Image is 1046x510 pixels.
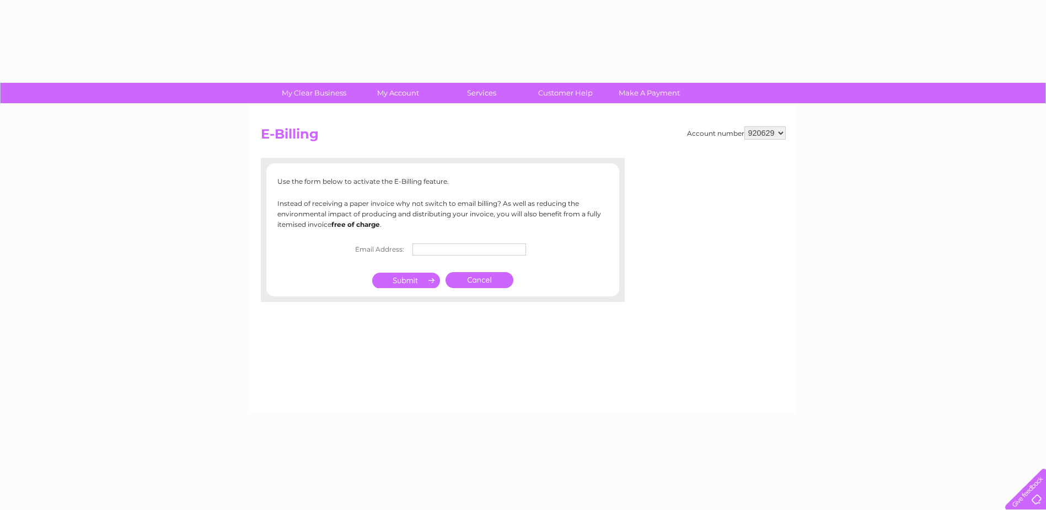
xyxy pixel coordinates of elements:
a: My Clear Business [269,83,360,103]
h2: E-Billing [261,126,786,147]
b: free of charge [331,220,380,229]
input: Submit [372,273,440,288]
a: My Account [352,83,443,103]
a: Services [436,83,527,103]
div: Account number [687,126,786,140]
p: Use the form below to activate the E-Billing feature. [277,176,608,187]
a: Customer Help [520,83,611,103]
p: Instead of receiving a paper invoice why not switch to email billing? As well as reducing the env... [277,198,608,230]
a: Cancel [446,272,513,288]
th: Email Address: [350,241,410,258]
a: Make A Payment [604,83,695,103]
